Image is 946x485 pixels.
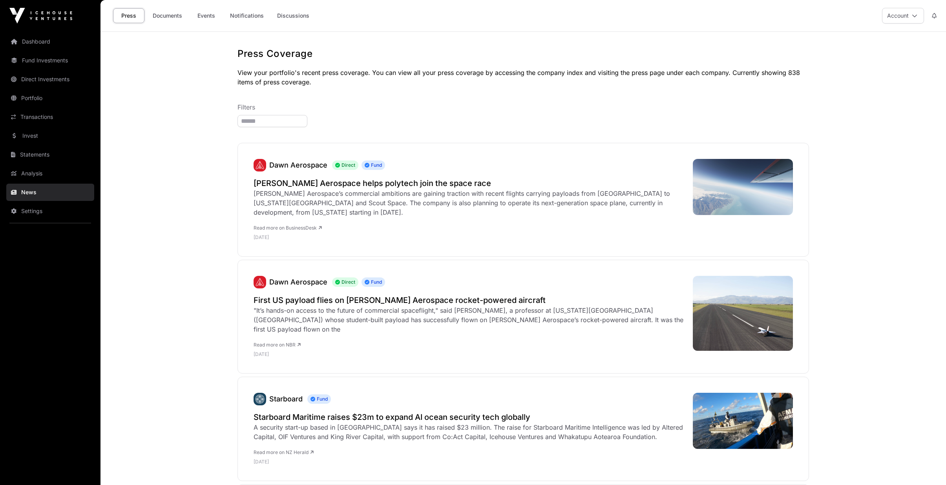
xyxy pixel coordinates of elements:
span: Direct [332,160,358,170]
span: Fund [362,277,385,287]
a: Dawn Aerospace [269,278,327,286]
a: Starboard [254,393,266,405]
img: Dawn-Icon.svg [254,276,266,288]
a: Dawn Aerospace [254,159,266,171]
p: Filters [237,102,809,112]
a: Notifications [225,8,269,23]
a: First US payload flies on [PERSON_NAME] Aerospace rocket-powered aircraft [254,295,685,306]
a: Read more on NZ Herald [254,449,314,455]
a: Events [190,8,222,23]
img: Starboard-Favicon.svg [254,393,266,405]
div: A security start-up based in [GEOGRAPHIC_DATA] says it has raised $23 million. The raise for Star... [254,423,685,441]
img: Dawn-Aerospace-Aurora-with-Cal-Poly-Payload-Landed-on-Tawhaki-Runway_5388.jpeg [693,276,793,351]
a: Discussions [272,8,314,23]
span: Fund [307,394,331,404]
button: Account [882,8,924,24]
p: [DATE] [254,459,685,465]
img: Dawn-Icon.svg [254,159,266,171]
a: Documents [148,8,187,23]
a: Dashboard [6,33,94,50]
p: [DATE] [254,351,685,357]
a: Direct Investments [6,71,94,88]
a: [PERSON_NAME] Aerospace helps polytech join the space race [254,178,685,189]
iframe: Chat Widget [907,447,946,485]
p: [DATE] [254,234,685,241]
img: Dawn-Aerospace-Cal-Poly-flight.jpg [693,159,793,215]
a: Press [113,8,144,23]
div: [PERSON_NAME] Aerospace’s commercial ambitions are gaining traction with recent flights carrying ... [254,189,685,217]
a: Read more on NBR [254,342,301,348]
a: Statements [6,146,94,163]
img: Icehouse Ventures Logo [9,8,72,24]
span: Fund [362,160,385,170]
a: News [6,184,94,201]
a: Starboard [269,395,303,403]
span: Direct [332,277,358,287]
a: Fund Investments [6,52,94,69]
a: Portfolio [6,89,94,107]
div: "It’s hands-on access to the future of commercial spaceflight," said [PERSON_NAME], a professor a... [254,306,685,334]
a: Read more on BusinessDesk [254,225,322,231]
a: Invest [6,127,94,144]
a: Analysis [6,165,94,182]
a: Starboard Maritime raises $23m to expand AI ocean security tech globally [254,412,685,423]
img: DGVVI57CDNBRLF6J5A5ONJP5UI.jpg [693,393,793,449]
a: Dawn Aerospace [254,276,266,288]
a: Transactions [6,108,94,126]
a: Dawn Aerospace [269,161,327,169]
p: View your portfolio's recent press coverage. You can view all your press coverage by accessing th... [237,68,809,87]
a: Settings [6,202,94,220]
h1: Press Coverage [237,47,809,60]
